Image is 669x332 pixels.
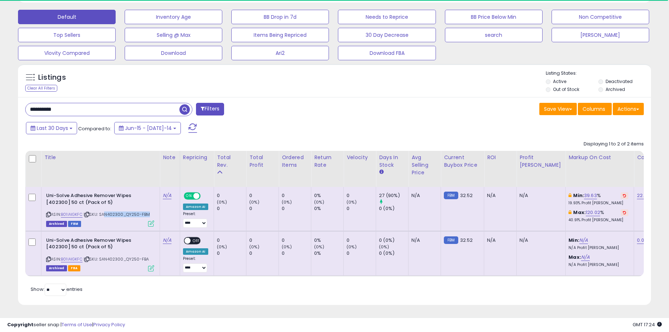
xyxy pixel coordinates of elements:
div: 0 [249,237,278,244]
b: Min: [573,192,584,199]
small: Days In Stock. [379,169,383,175]
div: 0 (0%) [379,237,408,244]
div: ASIN: [46,237,154,271]
div: N/A [411,192,435,199]
div: % [568,209,628,223]
label: Archived [606,86,625,92]
button: Jun-15 - [DATE]-14 [114,122,181,134]
div: Preset: [183,256,208,272]
a: 0.00 [637,237,647,244]
div: Profit [PERSON_NAME] [519,154,562,169]
h5: Listings [38,73,66,83]
a: 22.13 [637,192,648,199]
button: search [445,28,543,42]
small: (0%) [282,244,292,250]
button: Top Sellers [18,28,116,42]
div: Clear All Filters [25,85,57,92]
button: 30 Day Decrease [338,28,436,42]
th: The percentage added to the cost of goods (COGS) that forms the calculator for Min & Max prices. [566,151,634,187]
div: N/A [411,237,435,244]
span: Jun-15 - [DATE]-14 [125,125,172,132]
div: 0 [249,192,278,199]
small: (0%) [217,244,227,250]
div: 0 [282,205,311,212]
span: 32.52 [460,192,473,199]
a: Terms of Use [62,321,92,328]
div: 0 [217,192,246,199]
div: 0% [314,205,343,212]
div: 0 [347,237,376,244]
div: 0 [347,192,376,199]
div: Displaying 1 to 2 of 2 items [584,141,644,148]
button: Inventory Age [125,10,222,24]
a: Privacy Policy [93,321,125,328]
a: B01IAIGKFC [61,211,82,218]
button: [PERSON_NAME] [552,28,649,42]
span: ON [184,193,193,199]
div: Current Buybox Price [444,154,481,169]
small: (0%) [347,199,357,205]
p: 40.91% Profit [PERSON_NAME] [568,218,628,223]
div: Note [163,154,177,161]
p: Listing States: [546,70,651,77]
div: 0% [314,237,343,244]
button: Download FBA [338,46,436,60]
div: 27 (90%) [379,192,408,199]
a: N/A [163,237,171,244]
small: (0%) [249,199,259,205]
div: Amazon AI [183,248,208,255]
button: Selling @ Max [125,28,222,42]
small: (0%) [282,199,292,205]
span: | SKU: SAN402300_QY250-FBA [84,256,149,262]
a: N/A [163,192,171,199]
div: Velocity [347,154,373,161]
button: Filters [196,103,224,115]
button: Columns [578,103,612,115]
span: Compared to: [78,125,111,132]
span: 2025-08-14 17:24 GMT [633,321,662,328]
div: Amazon AI [183,204,208,210]
div: N/A [487,237,511,244]
span: OFF [191,237,202,244]
small: (0%) [217,199,227,205]
div: 0 [249,250,278,257]
strong: Copyright [7,321,34,328]
button: BB Price Below Min [445,10,543,24]
div: 0 [217,237,246,244]
button: Default [18,10,116,24]
button: Items Being Repriced [231,28,329,42]
b: Max: [568,254,581,261]
b: Uni-Solve Adhesive Remover Wipes [402300] 50 ct (Pack of 5) [46,237,134,252]
small: (0%) [314,199,324,205]
div: 0 [217,205,246,212]
span: Columns [583,105,605,113]
div: ASIN: [46,192,154,226]
span: 32.52 [460,237,473,244]
label: Deactivated [606,78,633,84]
div: 0 (0%) [379,250,408,257]
div: 0 [282,192,311,199]
div: 0% [314,250,343,257]
div: 0 [249,205,278,212]
span: OFF [200,193,211,199]
b: Min: [568,237,579,244]
span: FBM [68,221,81,227]
small: (0%) [347,244,357,250]
small: FBM [444,192,458,199]
div: Avg Selling Price [411,154,438,176]
div: 0 [347,250,376,257]
p: 19.93% Profit [PERSON_NAME] [568,201,628,206]
div: Preset: [183,211,208,228]
div: 0% [314,192,343,199]
p: N/A Profit [PERSON_NAME] [568,245,628,250]
button: Actions [613,103,644,115]
div: ROI [487,154,513,161]
button: Vlovity Compared [18,46,116,60]
span: Listings that have been deleted from Seller Central [46,221,67,227]
small: (0%) [249,244,259,250]
div: Cost [637,154,651,161]
small: (0%) [379,244,389,250]
span: Show: entries [31,286,82,293]
b: Max: [573,209,586,216]
div: Return Rate [314,154,340,169]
